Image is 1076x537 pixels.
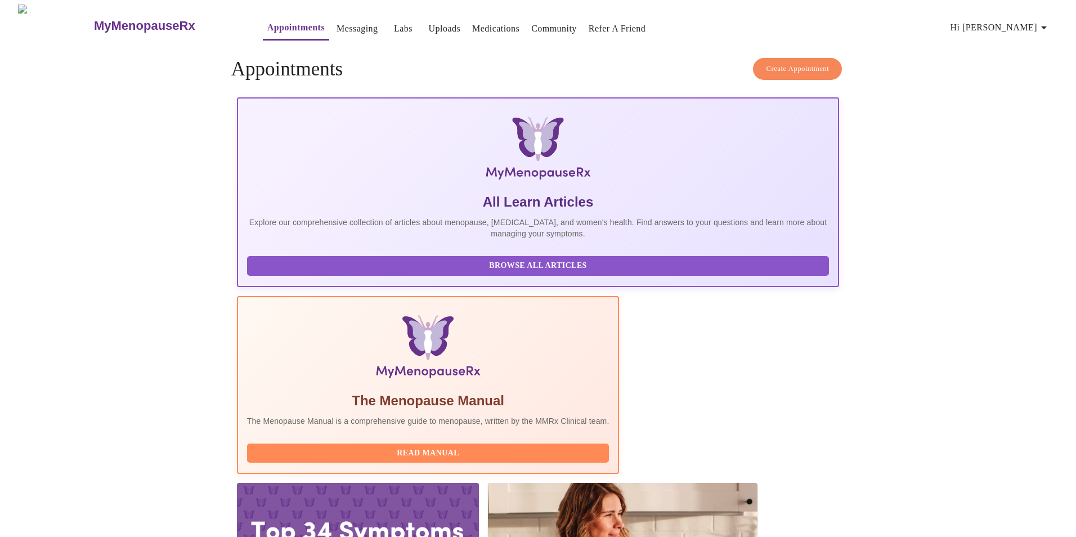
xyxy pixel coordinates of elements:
a: Appointments [267,20,325,35]
a: Community [531,21,577,37]
a: Browse All Articles [247,260,832,270]
button: Create Appointment [753,58,842,80]
span: Browse All Articles [258,259,818,273]
p: The Menopause Manual is a comprehensive guide to menopause, written by the MMRx Clinical team. [247,415,609,427]
button: Hi [PERSON_NAME] [946,16,1055,39]
img: Menopause Manual [304,315,552,383]
h3: MyMenopauseRx [94,19,195,33]
button: Appointments [263,16,329,41]
button: Community [527,17,581,40]
a: Uploads [429,21,461,37]
button: Uploads [424,17,465,40]
span: Hi [PERSON_NAME] [951,20,1051,35]
button: Refer a Friend [584,17,651,40]
p: Explore our comprehensive collection of articles about menopause, [MEDICAL_DATA], and women's hea... [247,217,829,239]
span: Read Manual [258,446,598,460]
a: Labs [394,21,413,37]
a: Messaging [337,21,378,37]
a: Read Manual [247,447,612,457]
a: Refer a Friend [589,21,646,37]
button: Medications [468,17,524,40]
button: Read Manual [247,444,609,463]
span: Create Appointment [766,62,829,75]
img: MyMenopauseRx Logo [338,117,739,184]
h5: The Menopause Manual [247,392,609,410]
h5: All Learn Articles [247,193,829,211]
a: MyMenopauseRx [92,6,240,46]
button: Labs [385,17,422,40]
button: Messaging [332,17,382,40]
img: MyMenopauseRx Logo [18,5,92,47]
button: Browse All Articles [247,256,829,276]
a: Medications [472,21,519,37]
h4: Appointments [231,58,845,80]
